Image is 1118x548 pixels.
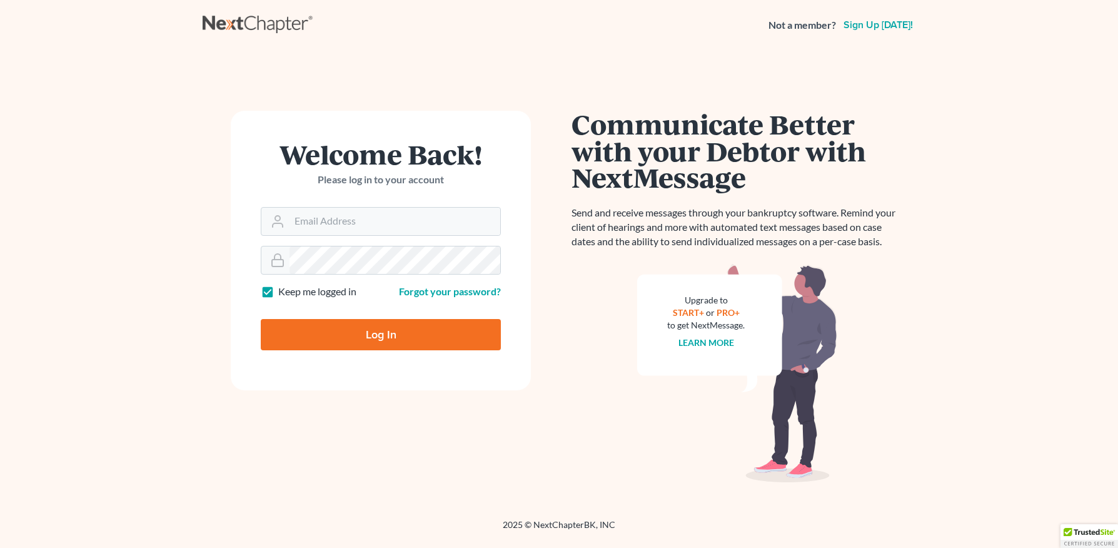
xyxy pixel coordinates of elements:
p: Send and receive messages through your bankruptcy software. Remind your client of hearings and mo... [572,206,903,249]
strong: Not a member? [768,18,836,33]
p: Please log in to your account [261,173,501,187]
div: to get NextMessage. [667,319,745,332]
a: START+ [673,307,704,318]
a: PRO+ [717,307,740,318]
label: Keep me logged in [278,285,356,299]
a: Forgot your password? [399,285,501,297]
a: Sign up [DATE]! [841,20,915,30]
div: Upgrade to [667,294,745,307]
input: Log In [261,319,501,350]
h1: Communicate Better with your Debtor with NextMessage [572,111,903,191]
div: TrustedSite Certified [1060,524,1118,548]
span: or [706,307,715,318]
h1: Welcome Back! [261,141,501,168]
div: 2025 © NextChapterBK, INC [203,519,915,541]
a: Learn more [678,337,734,348]
img: nextmessage_bg-59042aed3d76b12b5cd301f8e5b87938c9018125f34e5fa2b7a6b67550977c72.svg [637,264,837,483]
input: Email Address [290,208,500,235]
